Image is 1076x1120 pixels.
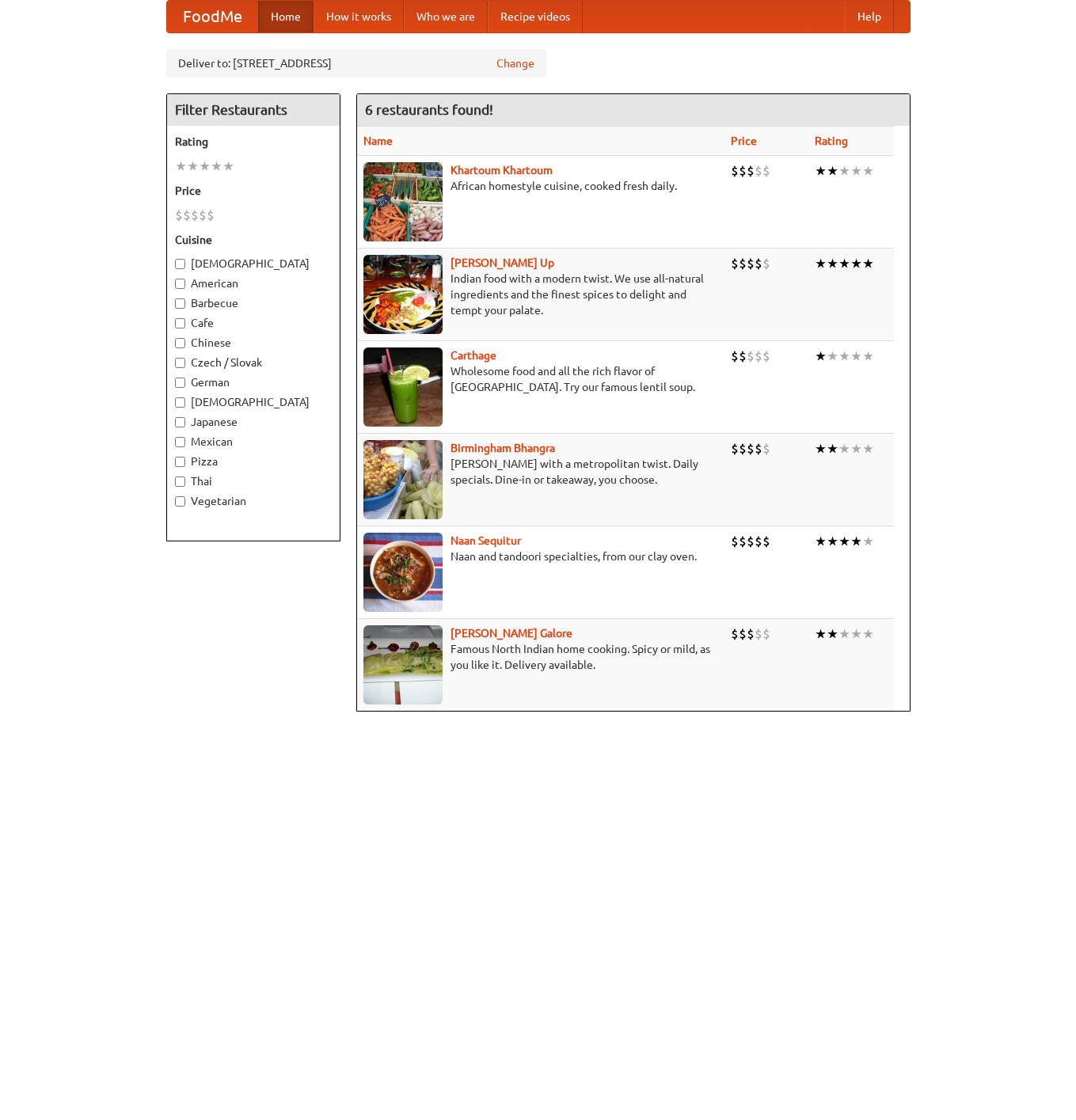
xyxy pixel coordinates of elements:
input: Chinese [175,338,185,348]
li: ★ [175,158,187,175]
li: $ [747,625,755,643]
a: [PERSON_NAME] Up [451,256,554,269]
li: $ [755,162,762,180]
li: $ [739,625,747,643]
input: [DEMOGRAPHIC_DATA] [175,259,185,269]
li: ★ [815,255,827,272]
li: $ [207,207,215,224]
li: $ [755,255,762,272]
label: Thai [175,473,332,489]
li: $ [739,162,747,180]
li: ★ [838,625,850,643]
input: Mexican [175,437,185,447]
p: Naan and tandoori specialties, from our clay oven. [363,549,718,564]
input: American [175,279,185,289]
li: ★ [850,533,862,550]
a: How it works [314,1,404,32]
a: Recipe videos [488,1,583,32]
a: FoodMe [167,1,258,32]
li: ★ [850,255,862,272]
li: ★ [862,255,874,272]
li: ★ [838,440,850,457]
li: ★ [850,625,862,643]
li: ★ [862,162,874,180]
a: Home [258,1,314,32]
li: $ [755,625,762,643]
p: Wholesome food and all the rich flavor of [GEOGRAPHIC_DATA]. Try our famous lentil soup. [363,363,718,395]
li: ★ [827,255,838,272]
li: ★ [827,625,838,643]
p: [PERSON_NAME] with a metropolitan twist. Daily specials. Dine-in or takeaway, you choose. [363,456,718,488]
label: [DEMOGRAPHIC_DATA] [175,256,332,271]
label: Japanese [175,414,332,430]
li: $ [747,440,755,457]
a: Naan Sequitur [451,534,521,547]
li: $ [739,440,747,457]
li: ★ [211,158,222,175]
li: $ [731,347,739,365]
li: ★ [838,162,850,180]
input: Pizza [175,457,185,467]
ng-pluralize: 6 restaurants found! [365,102,493,117]
li: $ [731,162,739,180]
input: Czech / Slovak [175,358,185,368]
label: Mexican [175,434,332,450]
a: Carthage [451,349,496,362]
li: ★ [838,347,850,365]
a: Khartoum Khartoum [451,164,553,177]
h5: Price [175,183,332,199]
li: $ [762,255,770,272]
li: ★ [862,440,874,457]
a: Name [363,135,393,147]
li: ★ [838,255,850,272]
label: Czech / Slovak [175,355,332,370]
li: ★ [862,347,874,365]
img: khartoum.jpg [363,162,443,241]
li: $ [739,255,747,272]
li: $ [755,533,762,550]
li: ★ [815,625,827,643]
p: Indian food with a modern twist. We use all-natural ingredients and the finest spices to delight ... [363,271,718,318]
input: German [175,378,185,388]
input: Cafe [175,318,185,328]
li: $ [755,440,762,457]
li: $ [731,255,739,272]
a: [PERSON_NAME] Galore [451,627,572,640]
label: Pizza [175,454,332,469]
li: $ [731,533,739,550]
li: ★ [199,158,211,175]
img: curryup.jpg [363,255,443,334]
li: $ [739,533,747,550]
li: ★ [862,533,874,550]
li: ★ [222,158,234,175]
label: Cafe [175,315,332,331]
li: ★ [850,440,862,457]
a: Change [496,55,534,71]
li: ★ [827,440,838,457]
img: naansequitur.jpg [363,533,443,612]
li: ★ [850,347,862,365]
li: ★ [862,625,874,643]
li: $ [731,440,739,457]
li: ★ [815,347,827,365]
li: ★ [827,533,838,550]
li: $ [191,207,199,224]
li: $ [739,347,747,365]
li: ★ [815,162,827,180]
li: $ [762,347,770,365]
label: Chinese [175,335,332,351]
img: currygalore.jpg [363,625,443,704]
li: $ [183,207,191,224]
li: $ [747,255,755,272]
a: Price [731,135,757,147]
a: Help [845,1,894,32]
h5: Rating [175,134,332,150]
label: American [175,275,332,291]
li: $ [747,162,755,180]
li: $ [731,625,739,643]
h4: Filter Restaurants [167,94,340,126]
li: ★ [838,533,850,550]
